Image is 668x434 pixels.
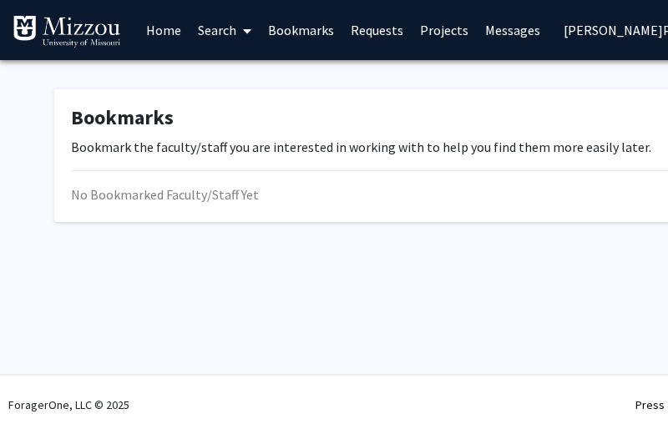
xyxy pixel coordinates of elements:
[342,1,412,59] a: Requests
[190,1,260,59] a: Search
[412,1,477,59] a: Projects
[260,1,342,59] a: Bookmarks
[13,15,121,48] img: University of Missouri Logo
[138,1,190,59] a: Home
[477,1,549,59] a: Messages
[8,376,129,434] div: ForagerOne, LLC © 2025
